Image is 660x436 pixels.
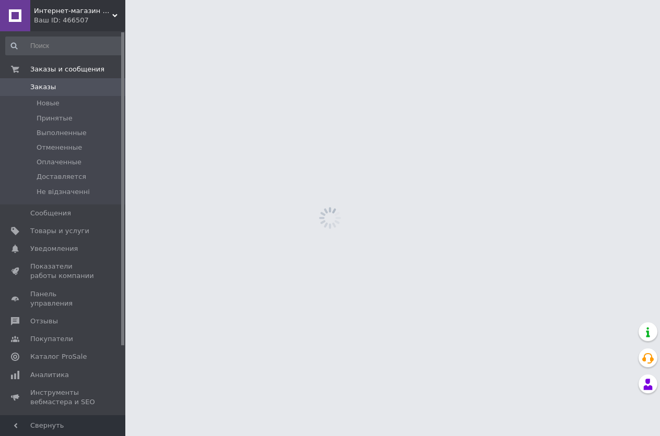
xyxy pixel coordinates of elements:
span: Сообщения [30,209,71,218]
span: Новые [37,99,60,108]
span: Заказы и сообщения [30,65,104,74]
span: Отмененные [37,143,82,152]
span: Аналитика [30,370,69,380]
span: Принятые [37,114,73,123]
div: Ваш ID: 466507 [34,16,125,25]
span: Отзывы [30,317,58,326]
span: Показатели работы компании [30,262,97,281]
span: Инструменты вебмастера и SEO [30,388,97,407]
span: Каталог ProSale [30,352,87,361]
span: Товары и услуги [30,226,89,236]
span: Выполненные [37,128,87,138]
span: Оплаченные [37,158,81,167]
span: Уведомления [30,244,78,253]
input: Поиск [5,37,123,55]
span: Не відзначенні [37,187,90,197]
span: Заказы [30,82,56,92]
span: Панель управления [30,289,97,308]
span: Доставляется [37,172,86,181]
span: Покупатели [30,334,73,344]
span: Интернет-магазин "Домашняя аптечка" [34,6,112,16]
